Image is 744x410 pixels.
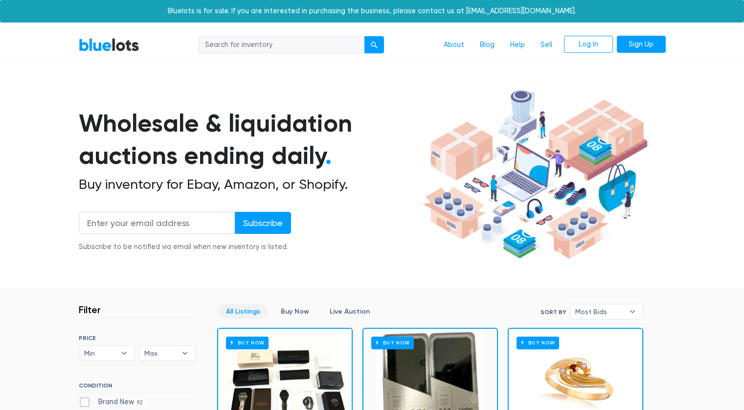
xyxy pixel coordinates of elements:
[144,346,177,361] span: Max
[79,38,139,52] a: BlueLots
[419,86,651,264] img: hero-ee84e7d0318cb26816c560f6b4441b76977f77a177738b4e94f68c95b2b83dbb.png
[79,304,101,316] h3: Filter
[218,304,269,319] a: All Listings
[226,337,269,349] h6: Buy Now
[79,335,196,342] h6: PRICE
[79,212,235,234] input: Enter your email address
[575,304,624,319] span: Most Bids
[79,382,196,393] h6: CONDITION
[541,308,566,317] label: Sort By
[235,212,291,234] input: Subscribe
[617,36,666,53] a: Sign Up
[436,36,472,54] a: About
[134,399,146,407] span: 92
[622,304,643,319] b: ▾
[114,346,135,361] b: ▾
[175,346,195,361] b: ▾
[79,242,291,252] div: Subscribe to be notified via email when new inventory is listed.
[79,397,146,408] label: Brand New
[564,36,613,53] a: Log In
[321,304,378,319] a: Live Auction
[79,176,419,193] h2: Buy inventory for Ebay, Amazon, or Shopify.
[502,36,533,54] a: Help
[79,107,419,172] h1: Wholesale & liquidation auctions ending daily
[84,346,116,361] span: Min
[272,304,317,319] a: Buy Now
[199,36,365,54] input: Search for inventory
[533,36,560,54] a: Sell
[371,337,414,349] h6: Buy Now
[472,36,502,54] a: Blog
[517,337,559,349] h6: Buy Now
[325,141,332,170] span: .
